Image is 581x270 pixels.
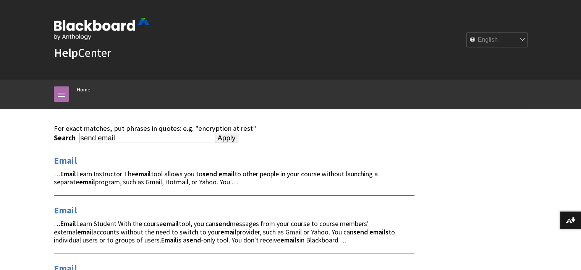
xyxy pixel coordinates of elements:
[215,133,239,143] input: Apply
[54,155,77,167] a: Email
[60,219,76,228] strong: Email
[54,204,77,216] a: Email
[467,33,528,48] select: Site Language Selector
[54,219,395,245] span: … Learn Student With the course tool, you can messages from your course to course members' extern...
[54,18,149,40] img: Blackboard by Anthology
[215,219,230,228] strong: send
[369,228,388,236] strong: emails
[54,124,414,133] div: For exact matches, put phrases in quotes: e.g. "encryption at rest"
[60,169,76,178] strong: Email
[186,236,201,244] strong: send
[163,219,179,228] strong: email
[77,228,93,236] strong: email
[77,85,91,94] a: Home
[54,133,78,142] label: Search
[353,228,368,236] strong: send
[220,228,236,236] strong: email
[54,45,111,60] a: HelpCenter
[161,236,177,244] strong: Email
[218,169,235,178] strong: email
[135,169,151,178] strong: email
[54,169,378,187] span: … Learn Instructor The tool allows you to to other people in your course without launching a sepa...
[79,177,95,186] strong: email
[202,169,217,178] strong: send
[280,236,299,244] strong: emails
[54,45,78,60] strong: Help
